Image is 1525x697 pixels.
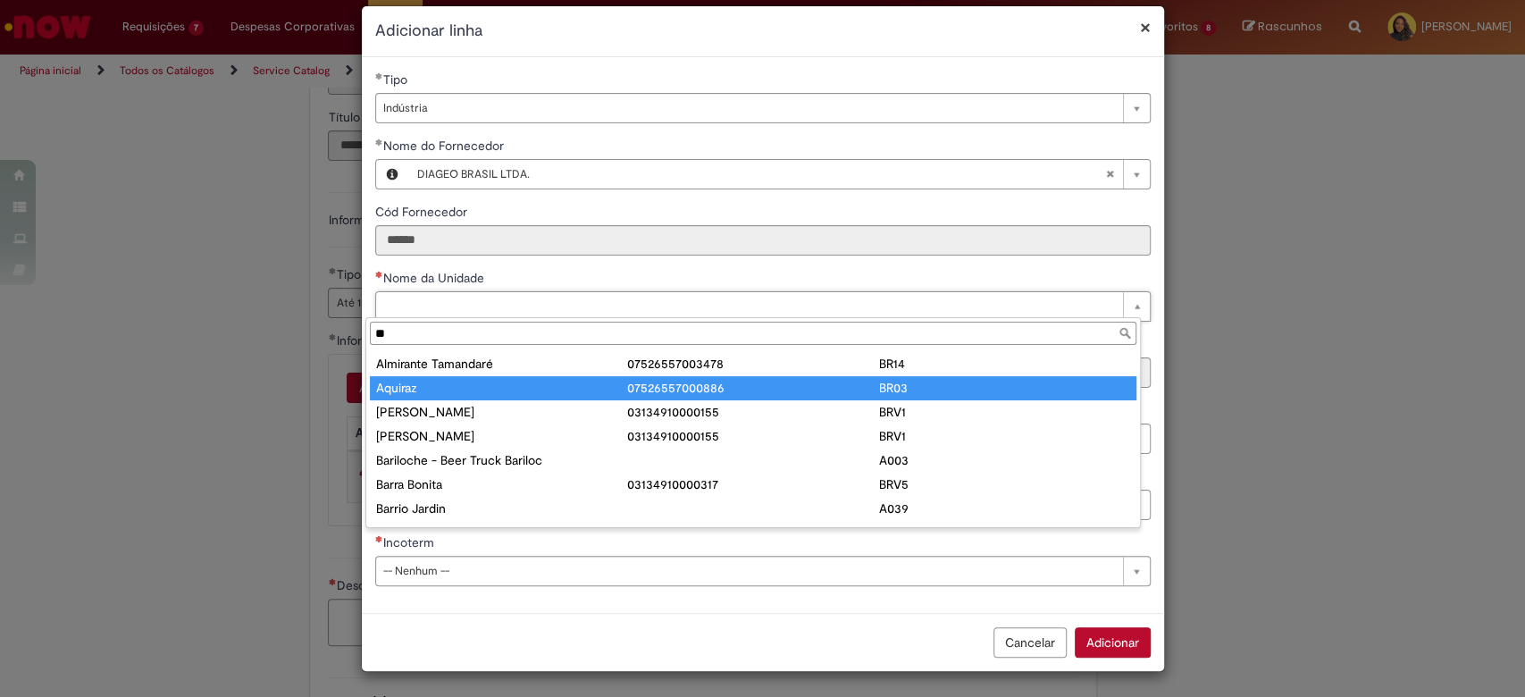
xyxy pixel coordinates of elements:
div: BRV1 [879,403,1130,421]
div: BR03 [879,379,1130,397]
div: A039 [879,500,1130,517]
div: Barrio Jardin [376,500,627,517]
div: Bavária Cuiabá [376,524,627,542]
div: 04176513000370 [627,524,878,542]
div: Bariloche - Beer Truck Bariloc [376,451,627,469]
div: BRV1 [879,427,1130,445]
div: Barra Bonita [376,475,627,493]
div: BR14 [879,355,1130,373]
div: [PERSON_NAME] [376,427,627,445]
div: [PERSON_NAME] [376,403,627,421]
div: BR05 [879,524,1130,542]
div: 03134910000155 [627,427,878,445]
div: 03134910000317 [627,475,878,493]
ul: Nome da Unidade [366,348,1140,527]
div: BRV5 [879,475,1130,493]
div: A003 [879,451,1130,469]
div: 07526557003478 [627,355,878,373]
div: Almirante Tamandaré [376,355,627,373]
div: 03134910000155 [627,403,878,421]
div: 07526557000886 [627,379,878,397]
div: Aquiraz [376,379,627,397]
